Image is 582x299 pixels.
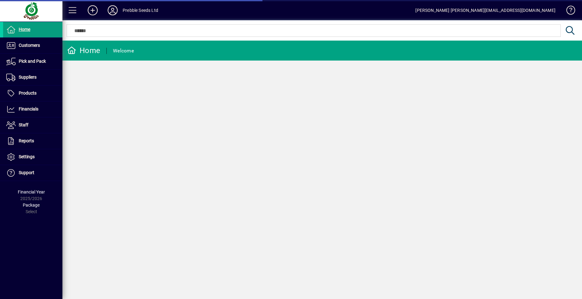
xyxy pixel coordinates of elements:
a: Support [3,165,62,181]
span: Package [23,203,40,208]
span: Pick and Pack [19,59,46,64]
div: [PERSON_NAME] [PERSON_NAME][EMAIL_ADDRESS][DOMAIN_NAME] [415,5,555,15]
span: Customers [19,43,40,48]
a: Pick and Pack [3,54,62,69]
span: Products [19,91,37,96]
span: Financials [19,106,38,111]
a: Knowledge Base [562,1,574,22]
div: Prebble Seeds Ltd [123,5,158,15]
a: Settings [3,149,62,165]
div: Home [67,46,100,56]
a: Customers [3,38,62,53]
a: Staff [3,117,62,133]
span: Financial Year [18,189,45,194]
a: Financials [3,101,62,117]
a: Products [3,86,62,101]
span: Suppliers [19,75,37,80]
span: Home [19,27,30,32]
span: Settings [19,154,35,159]
button: Add [83,5,103,16]
button: Profile [103,5,123,16]
span: Staff [19,122,28,127]
a: Reports [3,133,62,149]
div: Welcome [113,46,134,56]
span: Support [19,170,34,175]
span: Reports [19,138,34,143]
a: Suppliers [3,70,62,85]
